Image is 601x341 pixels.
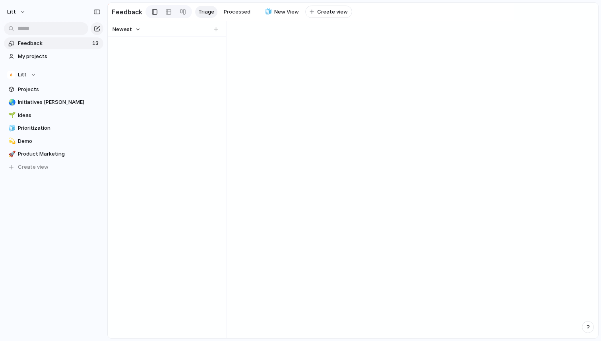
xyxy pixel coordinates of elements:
a: 🌱Ideas [4,109,103,121]
button: 🧊 [7,124,15,132]
span: Demo [18,137,101,145]
a: 🧊New View [260,6,302,18]
span: Triage [198,8,214,16]
span: Litt [7,8,16,16]
span: 13 [92,39,100,47]
span: Newest [112,25,132,33]
a: 🚀Product Marketing [4,148,103,160]
span: Projects [18,86,101,94]
button: 💫 [7,137,15,145]
span: Create view [317,8,348,16]
button: Create view [4,161,103,173]
a: 🌏Initiatives [PERSON_NAME] [4,96,103,108]
button: 🌏 [7,98,15,106]
a: Triage [195,6,217,18]
button: Create view [305,6,352,18]
a: Feedback13 [4,37,103,49]
button: Newest [111,24,142,35]
span: My projects [18,53,101,60]
button: Litt [4,6,30,18]
div: 💫 [8,136,14,146]
a: 💫Demo [4,135,103,147]
span: Processed [224,8,250,16]
div: 🧊 [8,124,14,133]
h2: Feedback [112,7,142,17]
span: Prioritization [18,124,101,132]
button: 🧊 [264,8,271,16]
a: My projects [4,51,103,62]
button: 🚀 [7,150,15,158]
span: Ideas [18,111,101,119]
span: Product Marketing [18,150,101,158]
span: Initiatives [PERSON_NAME] [18,98,101,106]
span: New View [274,8,299,16]
div: 🌱 [8,111,14,120]
span: Feedback [18,39,90,47]
button: Litt [4,69,103,81]
div: 🧊 [265,7,270,16]
a: Projects [4,84,103,95]
span: Create view [18,163,48,171]
a: 🧊Prioritization [4,122,103,134]
div: 🌏 [8,98,14,107]
a: Processed [221,6,254,18]
span: Litt [18,71,27,79]
div: 🚀 [8,150,14,159]
button: 🌱 [7,111,15,119]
